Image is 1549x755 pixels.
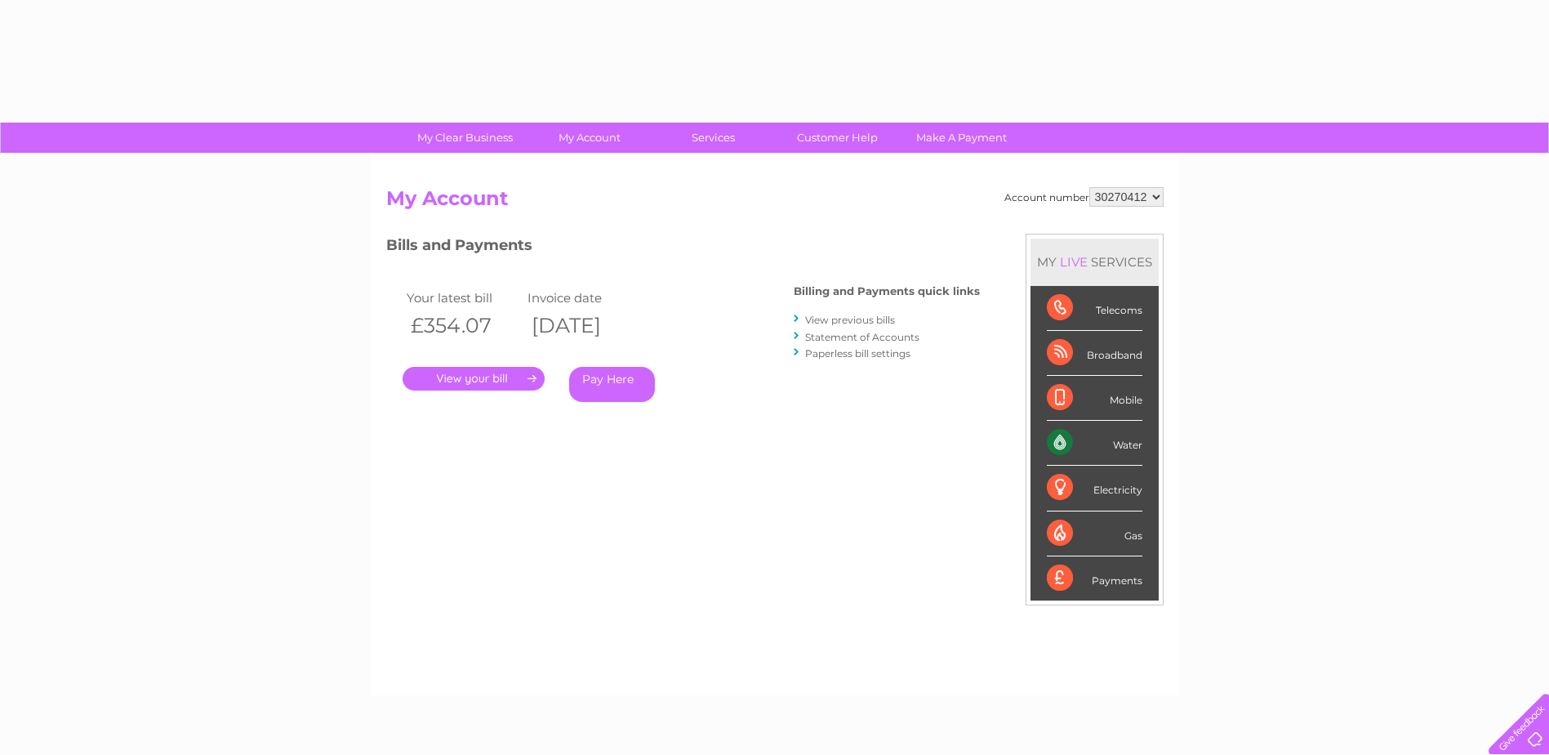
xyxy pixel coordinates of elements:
[386,234,980,262] h3: Bills and Payments
[794,285,980,297] h4: Billing and Payments quick links
[1047,331,1142,376] div: Broadband
[1047,466,1142,511] div: Electricity
[770,123,905,153] a: Customer Help
[805,331,919,343] a: Statement of Accounts
[1004,187,1164,207] div: Account number
[646,123,781,153] a: Services
[894,123,1029,153] a: Make A Payment
[523,309,645,342] th: [DATE]
[1047,376,1142,421] div: Mobile
[386,187,1164,218] h2: My Account
[569,367,655,402] a: Pay Here
[523,287,645,309] td: Invoice date
[805,314,895,326] a: View previous bills
[1047,556,1142,601] div: Payments
[403,287,524,309] td: Your latest bill
[805,347,910,360] a: Paperless bill settings
[1057,254,1091,270] div: LIVE
[1047,421,1142,466] div: Water
[522,123,657,153] a: My Account
[1030,239,1159,285] div: MY SERVICES
[403,367,545,391] a: .
[1047,286,1142,331] div: Telecoms
[403,309,524,342] th: £354.07
[1047,512,1142,556] div: Gas
[398,123,532,153] a: My Clear Business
